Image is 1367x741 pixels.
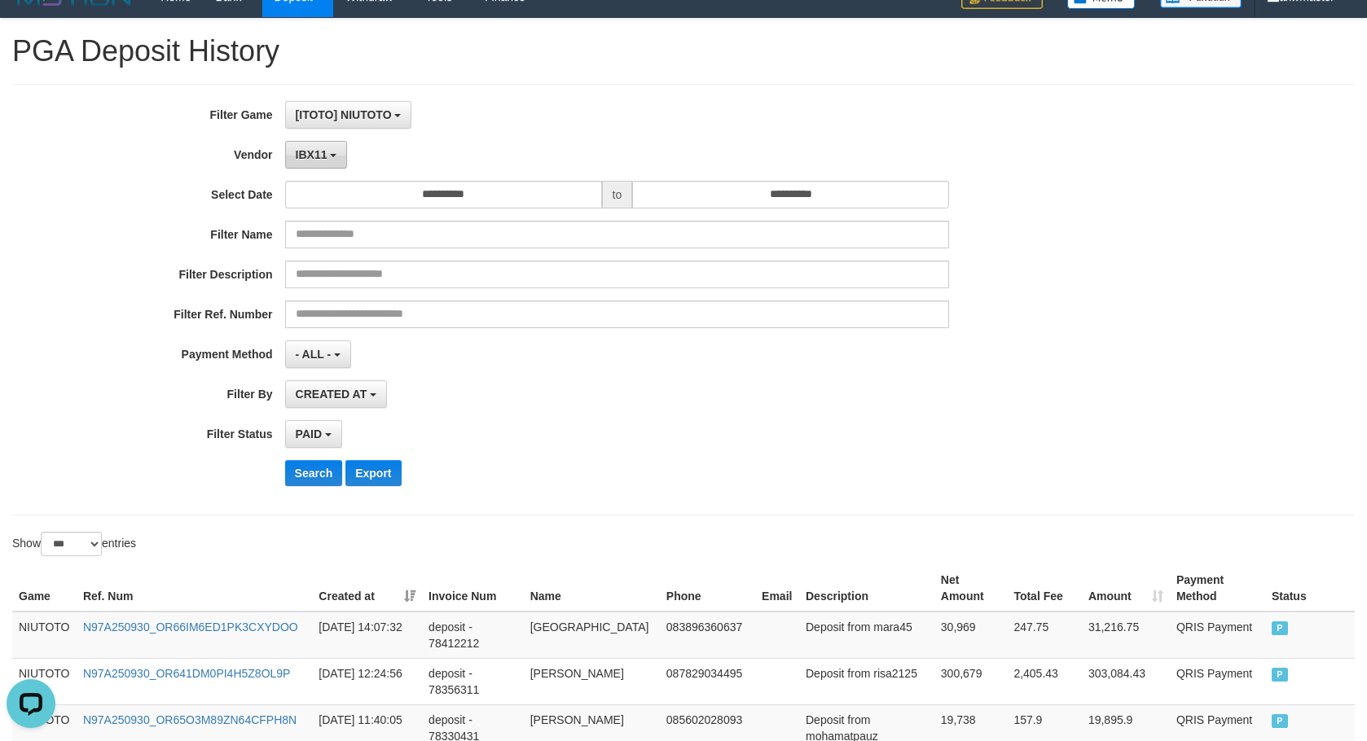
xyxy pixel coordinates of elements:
select: Showentries [41,532,102,556]
button: Export [345,460,401,486]
label: Show entries [12,532,136,556]
th: Amount: activate to sort column ascending [1082,565,1170,612]
td: deposit - 78412212 [422,612,524,659]
span: to [602,181,633,208]
span: IBX11 [296,148,327,161]
th: Payment Method [1170,565,1265,612]
a: N97A250930_OR66IM6ED1PK3CXYDOO [83,620,298,634]
td: QRIS Payment [1170,612,1265,659]
td: Deposit from mara45 [799,612,934,659]
td: [PERSON_NAME] [524,658,660,704]
th: Total Fee [1007,565,1082,612]
a: N97A250930_OR641DM0PI4H5Z8OL9P [83,667,291,680]
th: Net Amount [934,565,1008,612]
a: N97A250930_OR65O3M89ZN64CFPH8N [83,713,297,726]
td: 30,969 [934,612,1008,659]
span: - ALL - [296,348,332,361]
td: 2,405.43 [1007,658,1082,704]
span: PAID [1272,621,1288,635]
td: Deposit from risa2125 [799,658,934,704]
button: Open LiveChat chat widget [7,7,55,55]
button: Search [285,460,343,486]
span: PAID [1272,714,1288,728]
td: 300,679 [934,658,1008,704]
th: Description [799,565,934,612]
span: PAID [296,427,322,441]
th: Name [524,565,660,612]
th: Email [755,565,799,612]
span: [ITOTO] NIUTOTO [296,108,392,121]
td: deposit - 78356311 [422,658,524,704]
span: CREATED AT [296,388,367,401]
td: 31,216.75 [1082,612,1170,659]
th: Phone [660,565,755,612]
span: PAID [1272,668,1288,682]
th: Created at: activate to sort column ascending [312,565,422,612]
td: NIUTOTO [12,658,77,704]
td: [DATE] 14:07:32 [312,612,422,659]
td: 087829034495 [660,658,755,704]
td: 083896360637 [660,612,755,659]
th: Ref. Num [77,565,312,612]
td: [GEOGRAPHIC_DATA] [524,612,660,659]
button: IBX11 [285,141,348,169]
th: Status [1265,565,1355,612]
button: PAID [285,420,342,448]
td: QRIS Payment [1170,658,1265,704]
button: CREATED AT [285,380,388,408]
h1: PGA Deposit History [12,35,1355,68]
td: 303,084.43 [1082,658,1170,704]
td: [DATE] 12:24:56 [312,658,422,704]
td: 247.75 [1007,612,1082,659]
button: [ITOTO] NIUTOTO [285,101,412,129]
th: Game [12,565,77,612]
th: Invoice Num [422,565,524,612]
button: - ALL - [285,340,351,368]
td: NIUTOTO [12,612,77,659]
